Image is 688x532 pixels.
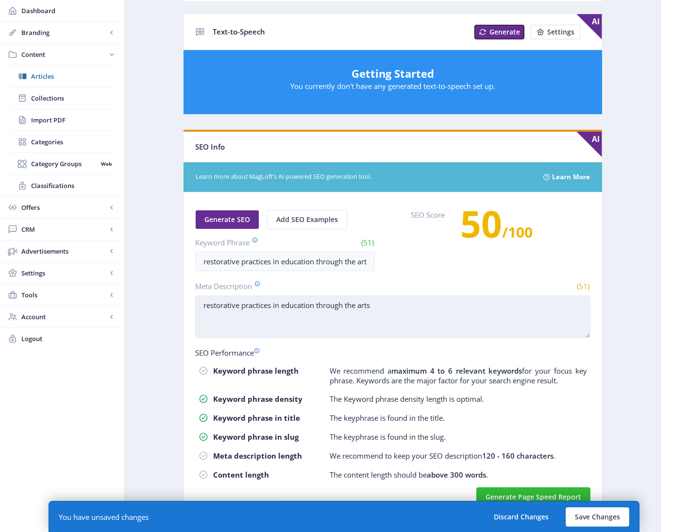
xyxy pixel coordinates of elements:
button: Save Changes [566,507,629,527]
a: Articles [10,66,115,87]
a: Categories [10,131,115,153]
span: Logout [21,334,117,343]
p: We recommend a for your focus key phrase. Keywords are the major factor for your search engine re... [330,366,587,385]
span: Branding [21,28,107,37]
strong: Keyword phrase density [213,394,302,404]
app-collection-view: Text-to-Speech [183,14,603,115]
span: Settings [547,28,574,36]
span: (51) [360,238,375,247]
button: Add SEO Examples [267,210,347,229]
h5: Getting Started [193,66,592,81]
app-card: SEO Info [183,130,603,515]
button: Generate SEO [195,210,259,229]
a: Classifications [10,175,115,196]
span: Text-to-Speech [213,27,265,36]
b: 120 - 160 characters [482,451,554,461]
span: Dashboard [21,6,117,16]
p: The Keyword phrase density length is optimal. [330,394,484,404]
input: Type Article Keyword Phrase ... [195,252,375,271]
strong: Keyword phrase in slug [213,432,299,442]
span: Import PDF [31,115,115,125]
span: Advertisements [21,246,107,256]
p: We recommend to keep your SEO description . [330,451,555,461]
h3: /100 [460,214,533,242]
span: Content [21,50,107,59]
nb-badge: Web [98,159,115,169]
strong: Keyword phrase length [213,366,299,376]
button: Generate [474,25,524,39]
span: Learn more about MagLoft's AI-powered SEO generation tool. [196,172,532,182]
p: The keyphrase is found in the slug. [330,432,446,442]
b: maximum 4 to 6 relevant keywords [391,366,522,376]
strong: Content length [213,470,269,480]
span: AI [577,132,602,157]
b: above 300 words [427,470,486,480]
div: SEO Performance [195,348,590,358]
strong: Meta description length [213,451,302,461]
button: Discard Changes [485,507,558,527]
span: Offers [21,203,107,212]
span: Settings [21,268,107,278]
span: (51) [575,281,590,291]
label: Keyword Phrase [195,237,281,248]
span: AI [577,14,602,39]
button: Settings [530,25,581,39]
label: Meta Description [195,281,389,292]
p: The keyphrase is found in the title. [330,413,445,423]
button: Generate Page Speed Report [476,487,590,507]
a: Category GroupsWeb [10,153,115,174]
span: Classifications [31,181,115,190]
label: SEO Score [411,210,445,257]
span: Categories [31,137,115,147]
a: Learn More [552,170,590,185]
span: 50 [460,199,502,248]
strong: Keyword phrase in title [213,413,300,423]
span: CRM [21,224,107,234]
span: SEO Info [195,142,225,152]
p: You currently don't have any generated text-to-speech set up. [193,81,592,91]
span: Account [21,312,107,322]
a: New page [524,25,581,39]
div: You have unsaved changes [59,512,149,522]
span: Collections [31,93,115,103]
p: The content length should be . [330,470,488,480]
a: Import PDF [10,109,115,131]
span: Generate [489,28,520,36]
span: Tools [21,290,107,300]
a: New page [469,25,524,39]
span: Add SEO Examples [276,216,338,223]
a: Collections [10,87,115,109]
span: Articles [31,71,115,81]
span: Generate SEO [204,216,250,223]
span: Category Groups [31,159,98,169]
